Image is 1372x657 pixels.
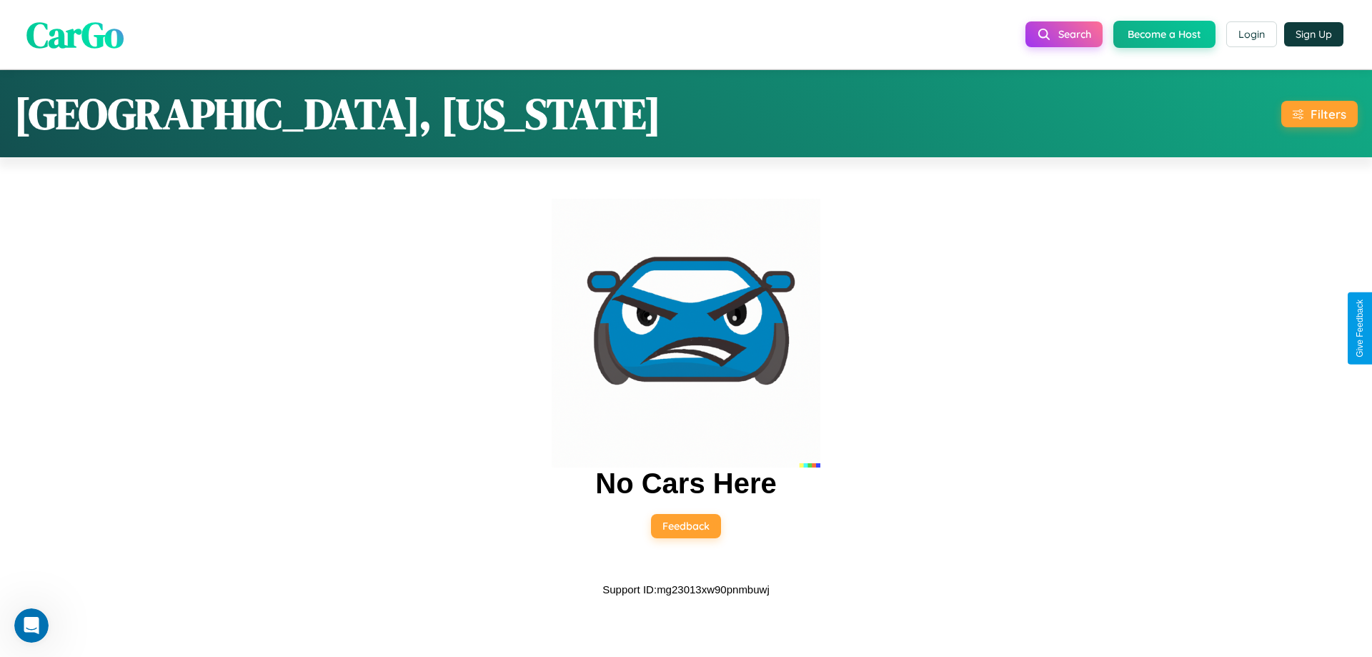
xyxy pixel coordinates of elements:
p: Support ID: mg23013xw90pnmbuwj [602,580,769,599]
button: Sign Up [1284,22,1343,46]
h2: No Cars Here [595,468,776,500]
div: Give Feedback [1355,300,1365,357]
span: Search [1058,28,1091,41]
button: Search [1025,21,1103,47]
iframe: Intercom live chat [14,608,49,643]
button: Login [1226,21,1277,47]
h1: [GEOGRAPHIC_DATA], [US_STATE] [14,84,661,143]
button: Feedback [651,514,721,538]
button: Become a Host [1113,21,1216,48]
img: car [552,199,820,468]
div: Filters [1311,107,1346,122]
button: Filters [1281,101,1358,127]
span: CarGo [26,9,124,59]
